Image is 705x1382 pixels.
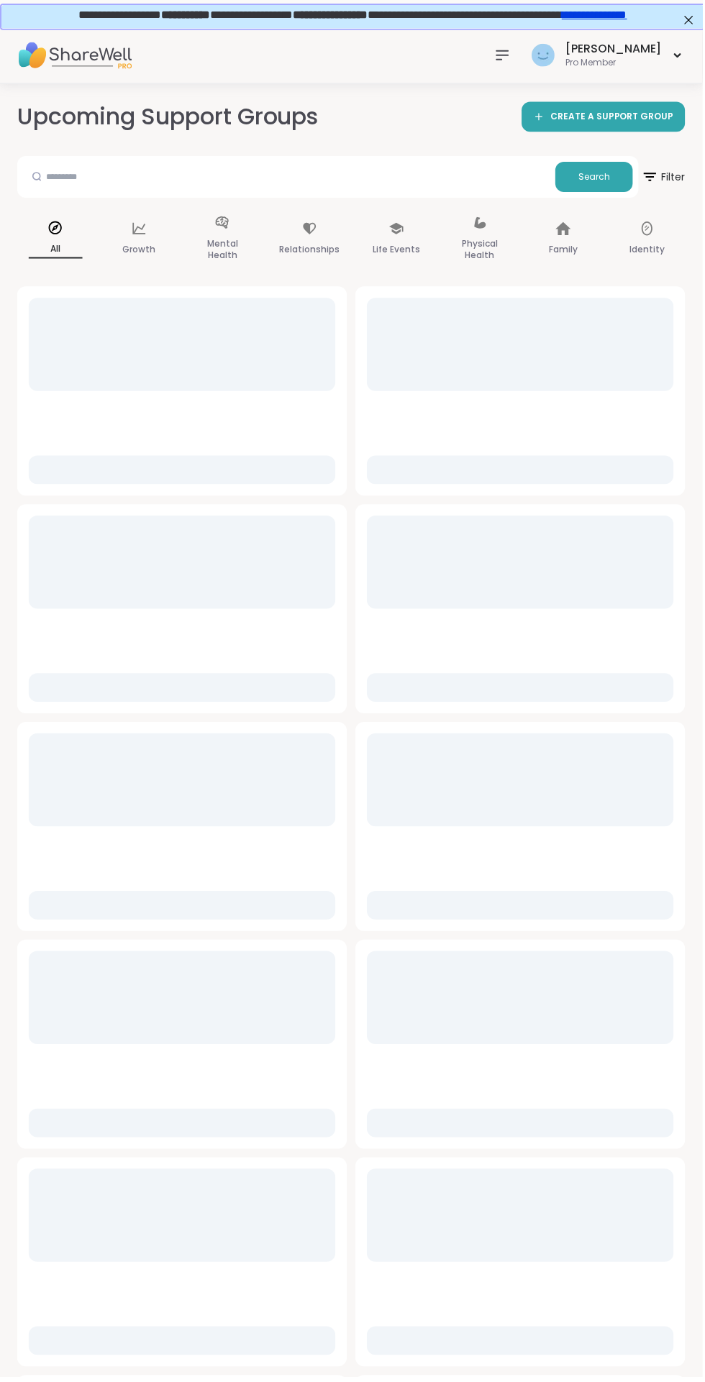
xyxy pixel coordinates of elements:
img: ShareWell Nav Logo [17,30,132,81]
a: CREATE A SUPPORT GROUP [524,102,688,132]
span: Search [581,171,612,184]
p: Growth [123,242,156,259]
div: Pro Member [568,57,664,69]
p: Identity [632,242,667,259]
div: [PERSON_NAME] [568,41,664,57]
button: Search [558,163,635,193]
p: Mental Health [196,236,250,265]
img: Cyndy [534,44,557,67]
p: Physical Health [455,236,509,265]
p: All [29,241,83,260]
h2: Upcoming Support Groups [17,101,321,134]
p: Family [551,242,580,259]
p: Relationships [281,242,341,259]
p: Life Events [374,242,422,259]
span: CREATE A SUPPORT GROUP [552,111,676,124]
span: Filter [644,160,688,195]
button: Filter [644,157,688,198]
